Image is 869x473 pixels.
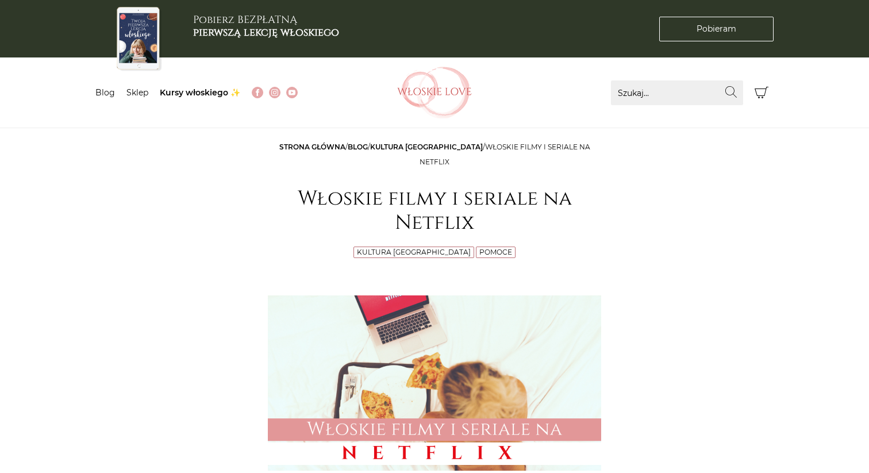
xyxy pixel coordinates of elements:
a: Blog [348,143,368,151]
span: / / / [279,143,590,166]
a: Kultura [GEOGRAPHIC_DATA] [370,143,483,151]
button: Koszyk [749,80,774,105]
span: Pobieram [697,23,736,35]
h3: Pobierz BEZPŁATNĄ [193,14,339,39]
b: pierwszą lekcję włoskiego [193,25,339,40]
a: Kultura [GEOGRAPHIC_DATA] [357,248,471,256]
a: Blog [95,87,115,98]
a: Kursy włoskiego ✨ [160,87,240,98]
a: Strona główna [279,143,345,151]
input: Szukaj... [611,80,743,105]
h1: Włoskie filmy i seriale na Netflix [268,187,601,235]
img: Włoskielove [397,67,472,118]
a: Sklep [126,87,148,98]
a: Pomoce [479,248,512,256]
span: Włoskie filmy i seriale na Netflix [420,143,590,166]
a: Pobieram [659,17,774,41]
